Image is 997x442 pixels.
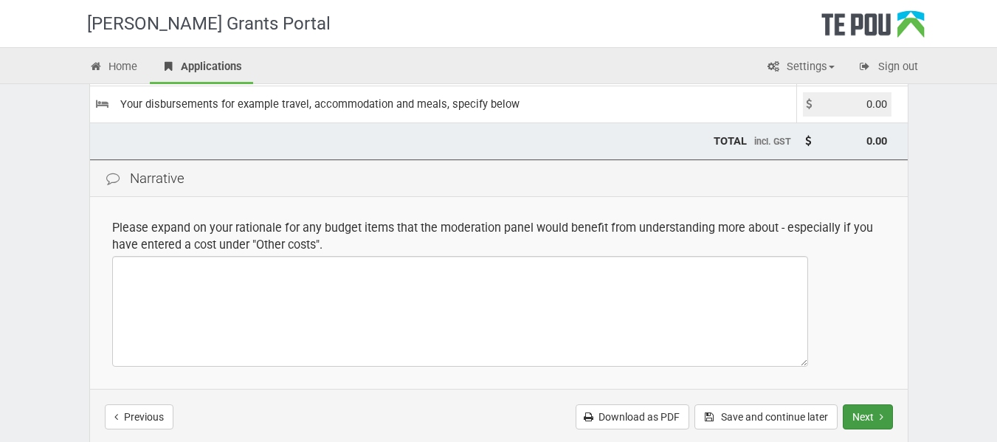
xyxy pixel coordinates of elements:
td: TOTAL [90,122,797,159]
div: Narrative [90,160,908,198]
a: Applications [150,52,253,84]
div: Please expand on your rationale for any budget items that the moderation panel would benefit from... [112,219,886,253]
button: Previous step [105,404,173,429]
button: Next step [843,404,893,429]
button: Save and continue later [694,404,838,429]
a: Download as PDF [576,404,689,429]
a: Settings [756,52,846,84]
a: Home [78,52,149,84]
span: incl. GST [754,136,791,147]
td: Your disbursements for example travel, accommodation and meals, specify below [90,86,797,122]
div: Te Pou Logo [821,10,925,47]
a: Sign out [847,52,929,84]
